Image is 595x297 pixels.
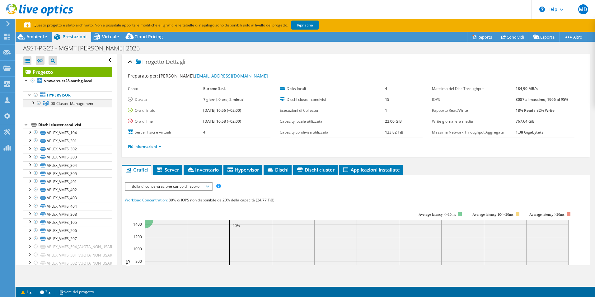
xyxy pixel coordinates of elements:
[467,32,497,42] a: Reports
[203,108,241,113] b: [DATE] 16:56 (+02:00)
[128,97,203,103] label: Durata
[156,167,179,173] span: Server
[169,197,274,203] span: 80% di IOPS non disponibile da 20% della capacità (24,77 TiB)
[280,118,385,125] label: Capacity locale utilizzata
[23,235,112,243] a: VPLEX_VMFS_207
[125,197,168,203] span: Workload Concentration:
[385,97,389,102] b: 15
[497,32,529,42] a: Condividi
[23,227,112,235] a: VPLEX_VMFS_206
[23,186,112,194] a: VPLEX_VMFS_402
[38,121,112,129] div: Dischi cluster condivisi
[280,107,385,114] label: Esecuzioni di Collector
[23,67,112,77] a: Progetto
[159,73,268,79] span: [PERSON_NAME],
[23,137,112,145] a: VPLEX_VMFS_301
[472,212,513,217] tspan: Average latency 10<=20ms
[129,183,208,190] span: Bolla di concentrazione carico di lavoro
[232,223,240,228] text: 20%
[291,21,319,30] a: Ripristina
[63,34,87,40] span: Prestazioni
[23,161,112,169] a: VPLEX_VMFS_304
[559,32,587,42] a: Altro
[26,34,47,40] span: Ambiente
[267,167,288,173] span: Dischi
[23,99,112,107] a: 00-Cluster-Management
[432,129,516,135] label: Massima Network Throughput Aggregata
[134,34,163,40] span: Cloud Pricing
[51,101,93,106] span: 00-Cluster-Management
[539,7,545,12] svg: \n
[23,91,112,99] a: Hypervisor
[23,129,112,137] a: VPLEX_VMFS_104
[280,129,385,135] label: Capacity condivisa utilizzata
[385,108,387,113] b: 1
[17,288,36,296] a: 1
[529,32,560,42] a: Esporta
[385,86,387,91] b: 4
[385,130,403,135] b: 123,82 TiB
[23,218,112,226] a: VPLEX_VMFS_105
[516,97,568,102] b: 3087 al massimo, 1966 al 95%
[516,130,543,135] b: 1,38 Gigabyte/s
[432,97,516,103] label: IOPS
[432,118,516,125] label: Write giornaliera media
[578,4,588,14] span: MD
[133,222,142,227] text: 1400
[133,234,142,239] text: 1200
[195,73,268,79] a: [EMAIL_ADDRESS][DOMAIN_NAME]
[187,167,219,173] span: Inventario
[128,86,203,92] label: Conto
[516,86,538,91] b: 184,90 MB/s
[136,59,164,65] span: Progetto
[23,145,112,153] a: VPLEX_VMFS_302
[296,167,335,173] span: Dischi cluster
[23,259,112,267] a: VPLEX_VMFS_502_VUOTA_NON_USARE
[20,45,149,52] h1: ASST-PG23 - MGMT [PERSON_NAME] 2025
[23,210,112,218] a: VPLEX_VMFS_308
[23,251,112,259] a: VPLEX_VMFS_501_VUOTA_NON_USARE
[203,130,205,135] b: 4
[128,144,162,149] a: Più informazioni
[128,118,203,125] label: Ora di fine
[128,107,203,114] label: Ora di inizio
[516,119,535,124] b: 767,64 GiB
[432,107,516,114] label: Rapporto Read/Write
[102,34,119,40] span: Virtuale
[419,212,456,217] tspan: Average latency <=10ms
[432,86,516,92] label: Massima del Disk Throughput
[23,153,112,161] a: VPLEX_VMFS_303
[227,167,259,173] span: Hypervisor
[128,73,158,79] label: Preparato per:
[36,288,55,296] a: 2
[342,167,400,173] span: Applicazioni installate
[24,22,329,29] p: Questo progetto è stato archiviato. Non è possibile apportare modifiche e i grafici e le tabelle ...
[280,97,385,103] label: Dischi cluster condivisi
[166,58,185,65] span: Dettagli
[203,86,226,91] b: Eurome S.r.l.
[133,246,142,252] text: 1000
[23,194,112,202] a: VPLEX_VMFS_403
[23,169,112,177] a: VPLEX_VMFS_305
[23,177,112,186] a: VPLEX_VMFS_401
[280,86,385,92] label: Disks locali
[23,202,112,210] a: VPLEX_VMFS_404
[23,243,112,251] a: VPLEX_VMFS_504_VUOTA_NON_USARE
[203,119,241,124] b: [DATE] 16:58 (+02:00)
[44,78,92,83] b: vmwareucs28.oorrbg.local
[203,97,244,102] b: 7 giorni, 0 ore, 2 minuti
[23,77,112,85] a: vmwareucs28.oorrbg.local
[55,288,98,296] a: Note del progetto
[128,129,203,135] label: Server fisici e virtuali
[125,167,148,173] span: Grafici
[516,108,555,113] b: 18% Read / 82% Write
[529,212,565,217] text: Average latency >20ms
[135,259,142,264] text: 800
[385,119,402,124] b: 22,00 GiB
